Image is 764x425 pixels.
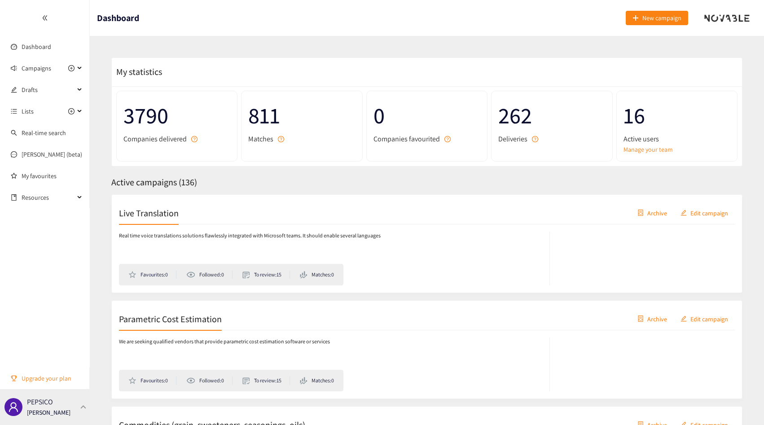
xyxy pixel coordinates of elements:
[444,136,451,142] span: question-circle
[242,377,290,385] li: To review: 15
[8,402,19,412] span: user
[719,382,764,425] div: Widget de chat
[647,208,667,218] span: Archive
[22,129,66,137] a: Real-time search
[42,15,48,21] span: double-left
[22,43,51,51] a: Dashboard
[22,102,34,120] span: Lists
[498,98,605,133] span: 262
[623,145,730,154] a: Manage your team
[68,65,75,71] span: plus-circle
[22,369,83,387] span: Upgrade your plan
[626,11,688,25] button: plusNew campaign
[719,382,764,425] iframe: Chat Widget
[278,136,284,142] span: question-circle
[119,312,222,325] h2: Parametric Cost Estimation
[373,133,440,145] span: Companies favourited
[111,176,197,188] span: Active campaigns ( 136 )
[498,133,527,145] span: Deliveries
[690,314,728,324] span: Edit campaign
[123,133,187,145] span: Companies delivered
[642,13,681,23] span: New campaign
[637,210,644,217] span: container
[300,271,334,279] li: Matches: 0
[191,136,198,142] span: question-circle
[22,81,75,99] span: Drafts
[111,194,742,293] a: Live TranslationcontainerArchiveeditEdit campaignReal time voice translations solutions flawlessl...
[186,377,232,385] li: Followed: 0
[22,167,83,185] a: My favourites
[681,210,687,217] span: edit
[248,133,273,145] span: Matches
[674,206,735,220] button: editEdit campaign
[631,206,674,220] button: containerArchive
[637,315,644,323] span: container
[11,108,17,114] span: unordered-list
[68,108,75,114] span: plus-circle
[112,66,162,78] span: My statistics
[300,377,334,385] li: Matches: 0
[27,407,70,417] p: [PERSON_NAME]
[11,87,17,93] span: edit
[690,208,728,218] span: Edit campaign
[22,150,82,158] a: [PERSON_NAME] (beta)
[681,315,687,323] span: edit
[373,98,480,133] span: 0
[623,133,659,145] span: Active users
[647,314,667,324] span: Archive
[623,98,730,133] span: 16
[22,59,51,77] span: Campaigns
[11,65,17,71] span: sound
[11,194,17,201] span: book
[674,311,735,326] button: editEdit campaign
[248,98,355,133] span: 811
[123,98,230,133] span: 3790
[128,377,176,385] li: Favourites: 0
[27,396,53,407] p: PEPSICO
[22,188,75,206] span: Resources
[119,232,381,240] p: Real time voice translations solutions flawlessly integrated with Microsoft teams. It should enab...
[128,271,176,279] li: Favourites: 0
[631,311,674,326] button: containerArchive
[532,136,538,142] span: question-circle
[111,300,742,399] a: Parametric Cost EstimationcontainerArchiveeditEdit campaignWe are seeking qualified vendors that ...
[119,206,179,219] h2: Live Translation
[186,271,232,279] li: Followed: 0
[242,271,290,279] li: To review: 15
[11,375,17,381] span: trophy
[119,337,330,346] p: We are seeking qualified vendors that provide parametric cost estimation software or services
[632,15,639,22] span: plus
